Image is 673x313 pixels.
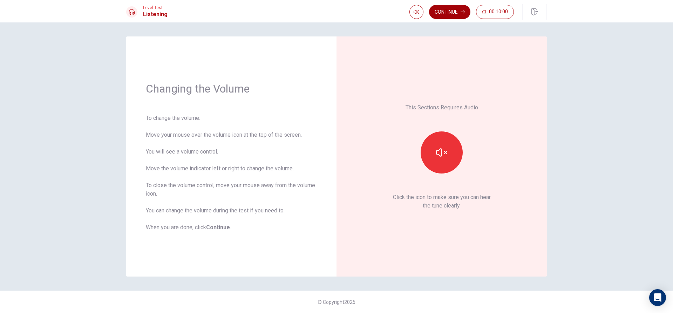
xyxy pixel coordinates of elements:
[476,5,514,19] button: 00:10:00
[489,9,508,15] span: 00:10:00
[143,5,168,10] span: Level Test
[143,10,168,19] h1: Listening
[318,299,355,305] span: © Copyright 2025
[649,289,666,306] div: Open Intercom Messenger
[206,224,230,231] b: Continue
[146,82,317,96] h1: Changing the Volume
[429,5,470,19] button: Continue
[146,114,317,232] div: To change the volume: Move your mouse over the volume icon at the top of the screen. You will see...
[406,103,478,112] p: This Sections Requires Audio
[393,193,491,210] p: Click the icon to make sure you can hear the tune clearly.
